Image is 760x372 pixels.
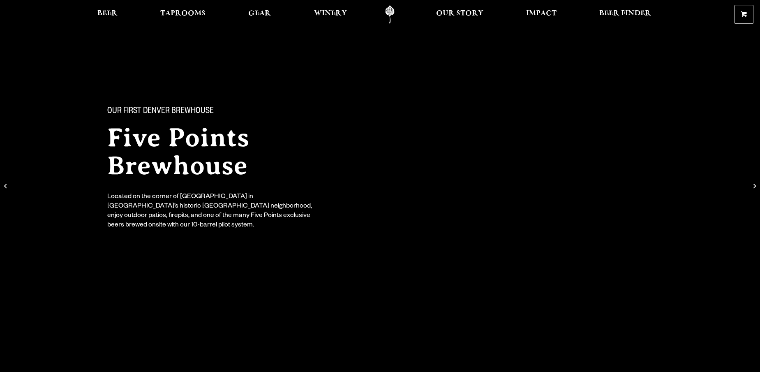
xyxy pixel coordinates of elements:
span: Taprooms [160,10,206,17]
span: Beer Finder [599,10,651,17]
span: Gear [248,10,271,17]
a: Our Story [431,5,489,24]
h2: Five Points Brewhouse [107,124,364,180]
span: Winery [314,10,347,17]
span: Beer [97,10,118,17]
a: Beer Finder [594,5,656,24]
a: Impact [521,5,562,24]
a: Taprooms [155,5,211,24]
a: Winery [309,5,352,24]
span: Impact [526,10,557,17]
div: Located on the corner of [GEOGRAPHIC_DATA] in [GEOGRAPHIC_DATA]’s historic [GEOGRAPHIC_DATA] neig... [107,193,318,231]
span: Our Story [436,10,483,17]
a: Gear [243,5,276,24]
span: Our First Denver Brewhouse [107,106,214,117]
a: Beer [92,5,123,24]
a: Odell Home [374,5,405,24]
